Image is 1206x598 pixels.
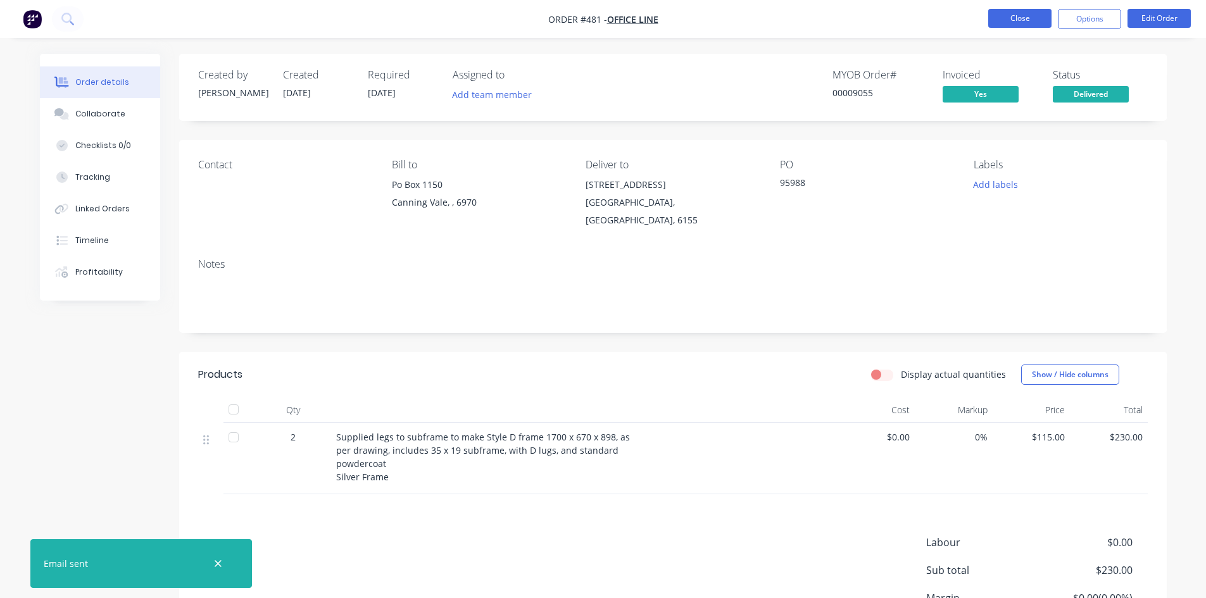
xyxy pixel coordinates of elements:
button: Add labels [967,176,1025,193]
div: Required [368,69,437,81]
div: Cost [838,397,915,423]
div: Contact [198,159,372,171]
div: Deliver to [586,159,759,171]
div: Assigned to [453,69,579,81]
div: Created by [198,69,268,81]
div: Canning Vale, , 6970 [392,194,565,211]
button: Tracking [40,161,160,193]
span: Sub total [926,563,1039,578]
div: 00009055 [832,86,927,99]
span: [DATE] [368,87,396,99]
button: Profitability [40,256,160,288]
div: Tracking [75,171,110,183]
span: $230.00 [1038,563,1132,578]
button: Show / Hide columns [1021,364,1119,385]
button: Add team member [445,86,538,103]
div: Labels [974,159,1147,171]
div: Created [283,69,353,81]
div: Linked Orders [75,203,129,215]
div: Invoiced [943,69,1038,81]
div: PO [780,159,953,171]
button: Order details [40,66,160,98]
div: Po Box 1150Canning Vale, , 6970 [392,176,565,216]
div: MYOB Order # [832,69,927,81]
span: Yes [943,86,1019,102]
div: Po Box 1150 [392,176,565,194]
button: Checklists 0/0 [40,130,160,161]
div: [PERSON_NAME] [198,86,268,99]
div: Order details [75,77,129,88]
div: Bill to [392,159,565,171]
img: Factory [23,9,42,28]
div: Price [993,397,1071,423]
span: 2 [291,430,296,444]
div: [GEOGRAPHIC_DATA], [GEOGRAPHIC_DATA], 6155 [586,194,759,229]
span: $230.00 [1075,430,1143,444]
button: Close [988,9,1052,28]
span: Order #481 - [548,13,607,25]
span: [DATE] [283,87,311,99]
button: Delivered [1053,86,1129,105]
div: Total [1070,397,1148,423]
div: Checklists 0/0 [75,140,130,151]
div: Status [1053,69,1148,81]
span: Supplied legs to subframe to make Style D frame 1700 x 670 x 898, as per drawing, includes 35 x 1... [336,431,630,483]
button: Edit Order [1127,9,1191,28]
button: Add team member [453,86,539,103]
div: [STREET_ADDRESS][GEOGRAPHIC_DATA], [GEOGRAPHIC_DATA], 6155 [586,176,759,229]
div: Profitability [75,266,122,278]
span: 0% [920,430,988,444]
span: $115.00 [998,430,1065,444]
div: Email sent [44,557,88,570]
div: Timeline [75,235,108,246]
div: Notes [198,258,1148,270]
div: Products [198,367,242,382]
div: Qty [255,397,331,423]
span: $0.00 [843,430,910,444]
button: Timeline [40,225,160,256]
div: Collaborate [75,108,125,120]
span: $0.00 [1038,535,1132,550]
div: Markup [915,397,993,423]
label: Display actual quantities [901,368,1006,381]
button: Collaborate [40,98,160,130]
a: Office Line [607,13,658,25]
span: Delivered [1053,86,1129,102]
span: Labour [926,535,1039,550]
div: [STREET_ADDRESS] [586,176,759,194]
div: 95988 [780,176,938,194]
button: Linked Orders [40,193,160,225]
button: Options [1058,9,1121,29]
